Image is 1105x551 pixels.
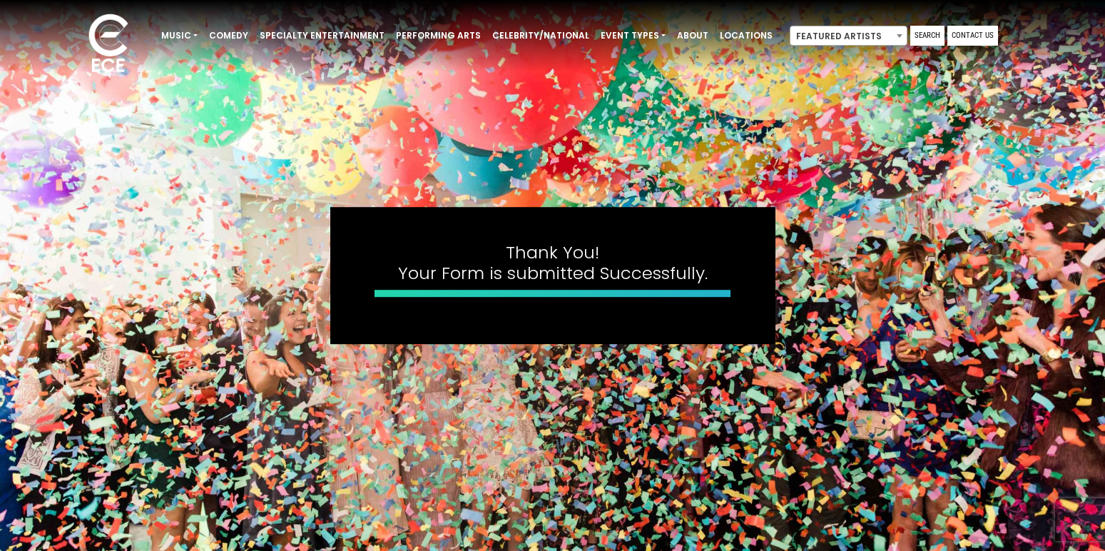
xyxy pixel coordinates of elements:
span: Featured Artists [790,26,907,46]
span: Featured Artists [790,26,907,46]
a: Celebrity/National [487,24,595,48]
a: Search [910,26,944,46]
h4: Thank You! Your Form is submitted Successfully. [375,243,731,284]
a: Event Types [595,24,671,48]
a: Performing Arts [390,24,487,48]
a: Music [156,24,203,48]
a: Contact Us [947,26,998,46]
a: About [671,24,714,48]
a: Locations [714,24,778,48]
img: ece_new_logo_whitev2-1.png [73,10,144,79]
a: Comedy [203,24,254,48]
a: Specialty Entertainment [254,24,390,48]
